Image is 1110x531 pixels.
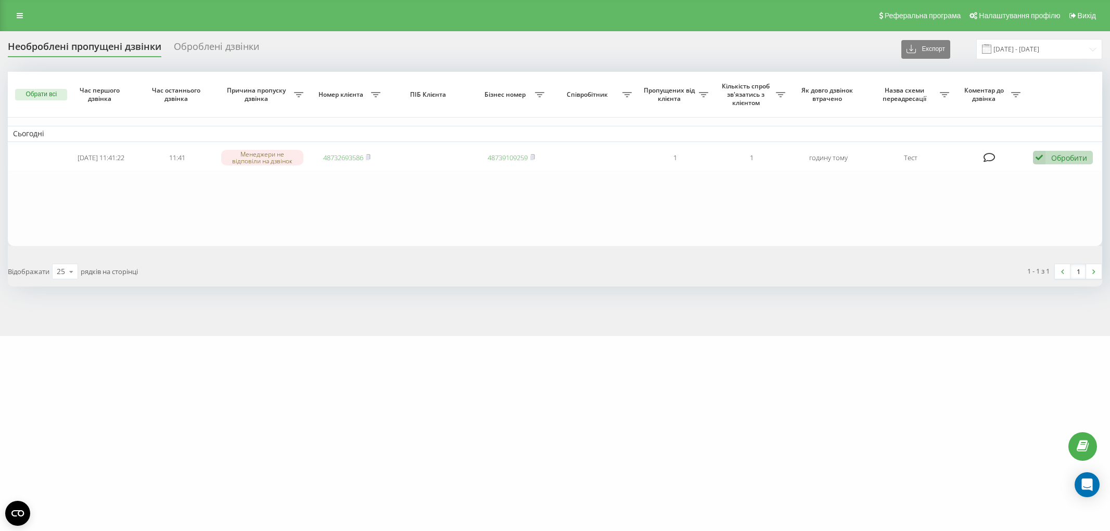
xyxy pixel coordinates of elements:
[1070,264,1086,279] a: 1
[1078,11,1096,20] span: Вихід
[71,86,131,102] span: Час першого дзвінка
[790,144,867,172] td: годину тому
[62,144,139,172] td: [DATE] 11:41:22
[555,90,622,99] span: Співробітник
[81,267,138,276] span: рядків на сторінці
[323,153,363,162] a: 48732693586
[174,41,259,57] div: Оброблені дзвінки
[867,144,954,172] td: Тест
[8,41,161,57] div: Необроблені пропущені дзвінки
[221,150,303,165] div: Менеджери не відповіли на дзвінок
[394,90,464,99] span: ПІБ Клієнта
[148,86,207,102] span: Час останнього дзвінка
[979,11,1060,20] span: Налаштування профілю
[637,144,713,172] td: 1
[719,82,775,107] span: Кількість спроб зв'язатись з клієнтом
[799,86,858,102] span: Як довго дзвінок втрачено
[5,501,30,526] button: Open CMP widget
[15,89,67,100] button: Обрати всі
[478,90,535,99] span: Бізнес номер
[872,86,940,102] span: Назва схеми переадресації
[57,266,65,277] div: 25
[488,153,528,162] a: 48739109259
[901,40,950,59] button: Експорт
[221,86,295,102] span: Причина пропуску дзвінка
[885,11,961,20] span: Реферальна програма
[1075,472,1100,497] div: Open Intercom Messenger
[1027,266,1050,276] div: 1 - 1 з 1
[1051,153,1087,163] div: Обробити
[8,267,49,276] span: Відображати
[713,144,790,172] td: 1
[139,144,215,172] td: 11:41
[960,86,1011,102] span: Коментар до дзвінка
[8,126,1102,141] td: Сьогодні
[642,86,699,102] span: Пропущених від клієнта
[314,90,371,99] span: Номер клієнта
